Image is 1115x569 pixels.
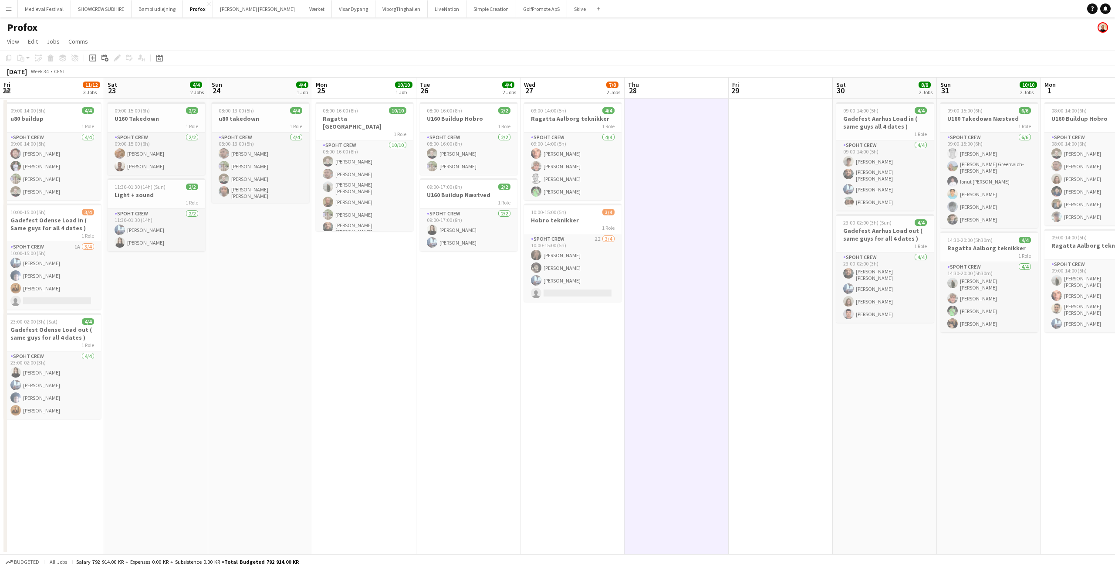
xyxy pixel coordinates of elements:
[108,191,205,199] h3: Light + sound
[1020,82,1037,88] span: 10/10
[108,178,205,251] div: 11:30-01:30 (14h) (Sun)2/2Light + sound1 RoleSpoht Crew2/211:30-01:30 (14h)[PERSON_NAME][PERSON_N...
[219,107,254,114] span: 08:00-13:00 (5h)
[332,0,375,17] button: Visar Dypang
[420,115,517,123] h3: U160 Buildup Hobro
[940,262,1038,332] app-card-role: Spoht Crew4/414:30-20:00 (5h30m)[PERSON_NAME] [PERSON_NAME][PERSON_NAME][PERSON_NAME][PERSON_NAME]
[3,242,101,310] app-card-role: Spoht Crew1A3/410:00-15:00 (5h)[PERSON_NAME][PERSON_NAME][PERSON_NAME]
[290,107,302,114] span: 4/4
[428,0,466,17] button: LiveNation
[115,107,150,114] span: 09:00-15:00 (6h)
[108,115,205,123] h3: U160 Takedown
[212,115,309,123] h3: u80 takedown
[836,115,934,130] h3: Gadefest Aarhus Load in ( same guys all 4 dates )
[940,133,1038,228] app-card-role: Spoht Crew6/609:00-15:00 (6h)[PERSON_NAME][PERSON_NAME] Greenwich-[PERSON_NAME]Ionut [PERSON_NAME...
[394,131,406,137] span: 1 Role
[466,0,516,17] button: Simple Creation
[316,102,413,231] div: 08:00-16:00 (8h)10/10Ragatta [GEOGRAPHIC_DATA]1 RoleSpoht Crew10/1008:00-16:00 (8h)[PERSON_NAME][...
[914,131,927,137] span: 1 Role
[186,199,198,206] span: 1 Role
[48,559,69,565] span: All jobs
[836,140,934,211] app-card-role: Spoht Crew4/409:00-14:00 (5h)[PERSON_NAME][PERSON_NAME] [PERSON_NAME][PERSON_NAME][PERSON_NAME]
[29,68,51,75] span: Week 34
[316,81,327,89] span: Mon
[3,102,101,200] app-job-card: 09:00-14:00 (5h)4/4u80 buildup1 RoleSpoht Crew4/409:00-14:00 (5h)[PERSON_NAME][PERSON_NAME][PERSO...
[314,85,327,95] span: 25
[43,36,63,47] a: Jobs
[1044,81,1056,89] span: Mon
[83,89,100,95] div: 3 Jobs
[65,36,91,47] a: Comms
[498,199,510,206] span: 1 Role
[186,107,198,114] span: 2/2
[502,82,514,88] span: 4/4
[836,214,934,323] div: 23:00-02:00 (3h) (Sun)4/4Gadefest Aarhus Load out ( same guys for all 4 dates )1 RoleSpoht Crew4/...
[3,326,101,341] h3: Gadefest Odense Load out ( same guys for all 4 dates )
[213,0,302,17] button: [PERSON_NAME] [PERSON_NAME]
[498,107,510,114] span: 2/2
[602,209,615,215] span: 3/4
[81,342,94,348] span: 1 Role
[82,107,94,114] span: 4/4
[7,21,37,34] h1: Profox
[940,102,1038,228] app-job-card: 09:00-15:00 (6h)6/6U160 Takedown Næstved1 RoleSpoht Crew6/609:00-15:00 (6h)[PERSON_NAME][PERSON_N...
[82,209,94,215] span: 3/4
[919,89,933,95] div: 2 Jobs
[3,351,101,419] app-card-role: Spoht Crew4/423:00-02:00 (3h)[PERSON_NAME][PERSON_NAME][PERSON_NAME][PERSON_NAME]
[1018,252,1031,259] span: 1 Role
[7,67,27,76] div: [DATE]
[420,133,517,175] app-card-role: Spoht Crew2/208:00-16:00 (8h)[PERSON_NAME][PERSON_NAME]
[1051,234,1087,241] span: 09:00-14:00 (5h)
[7,37,19,45] span: View
[3,204,101,310] app-job-card: 10:00-15:00 (5h)3/4Gadefest Odense Load in ( Same guys for all 4 dates )1 RoleSpoht Crew1A3/410:0...
[323,107,358,114] span: 08:00-16:00 (8h)
[82,318,94,325] span: 4/4
[1051,107,1087,114] span: 08:00-14:00 (6h)
[18,0,71,17] button: Medieval Festival
[389,107,406,114] span: 10/10
[836,81,846,89] span: Sat
[224,559,299,565] span: Total Budgeted 792 914.00 KR
[427,107,462,114] span: 08:00-16:00 (8h)
[524,81,535,89] span: Wed
[732,81,739,89] span: Fri
[183,0,213,17] button: Profox
[3,36,23,47] a: View
[108,133,205,175] app-card-role: Spoht Crew2/209:00-15:00 (6h)[PERSON_NAME][PERSON_NAME]
[420,178,517,251] div: 09:00-17:00 (8h)2/2U160 Buildup Næstved1 RoleSpoht Crew2/209:00-17:00 (8h)[PERSON_NAME][PERSON_NAME]
[47,37,60,45] span: Jobs
[420,102,517,175] div: 08:00-16:00 (8h)2/2U160 Buildup Hobro1 RoleSpoht Crew2/208:00-16:00 (8h)[PERSON_NAME][PERSON_NAME]
[3,216,101,232] h3: Gadefest Odense Load in ( Same guys for all 4 dates )
[835,85,846,95] span: 30
[523,85,535,95] span: 27
[375,0,428,17] button: ViborgTinghallen
[427,184,462,190] span: 09:00-17:00 (8h)
[54,68,65,75] div: CEST
[524,204,622,302] app-job-card: 10:00-15:00 (5h)3/4Hobro teknikker1 RoleSpoht Crew2I3/410:00-15:00 (5h)[PERSON_NAME][PERSON_NAME]...
[186,123,198,129] span: 1 Role
[316,115,413,130] h3: Ragatta [GEOGRAPHIC_DATA]
[940,244,1038,252] h3: Ragatta Aalborg teknikker
[3,133,101,200] app-card-role: Spoht Crew4/409:00-14:00 (5h)[PERSON_NAME][PERSON_NAME][PERSON_NAME][PERSON_NAME]
[947,237,993,243] span: 14:30-20:00 (5h30m)
[524,115,622,123] h3: Ragatta Aalborg teknikker
[3,81,10,89] span: Fri
[1043,85,1056,95] span: 1
[290,123,302,129] span: 1 Role
[81,232,94,239] span: 1 Role
[607,89,620,95] div: 2 Jobs
[297,89,308,95] div: 1 Job
[498,123,510,129] span: 1 Role
[108,209,205,251] app-card-role: Spoht Crew2/211:30-01:30 (14h)[PERSON_NAME][PERSON_NAME]
[14,559,39,565] span: Budgeted
[602,123,615,129] span: 1 Role
[940,232,1038,332] app-job-card: 14:30-20:00 (5h30m)4/4Ragatta Aalborg teknikker1 RoleSpoht Crew4/414:30-20:00 (5h30m)[PERSON_NAME...
[836,227,934,242] h3: Gadefest Aarhus Load out ( same guys for all 4 dates )
[212,102,309,203] app-job-card: 08:00-13:00 (5h)4/4u80 takedown1 RoleSpoht Crew4/408:00-13:00 (5h)[PERSON_NAME][PERSON_NAME][PERS...
[836,102,934,211] div: 09:00-14:00 (5h)4/4Gadefest Aarhus Load in ( same guys all 4 dates )1 RoleSpoht Crew4/409:00-14:0...
[947,107,983,114] span: 09:00-15:00 (6h)
[3,313,101,419] div: 23:00-02:00 (3h) (Sat)4/4Gadefest Odense Load out ( same guys for all 4 dates )1 RoleSpoht Crew4/...
[1019,237,1031,243] span: 4/4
